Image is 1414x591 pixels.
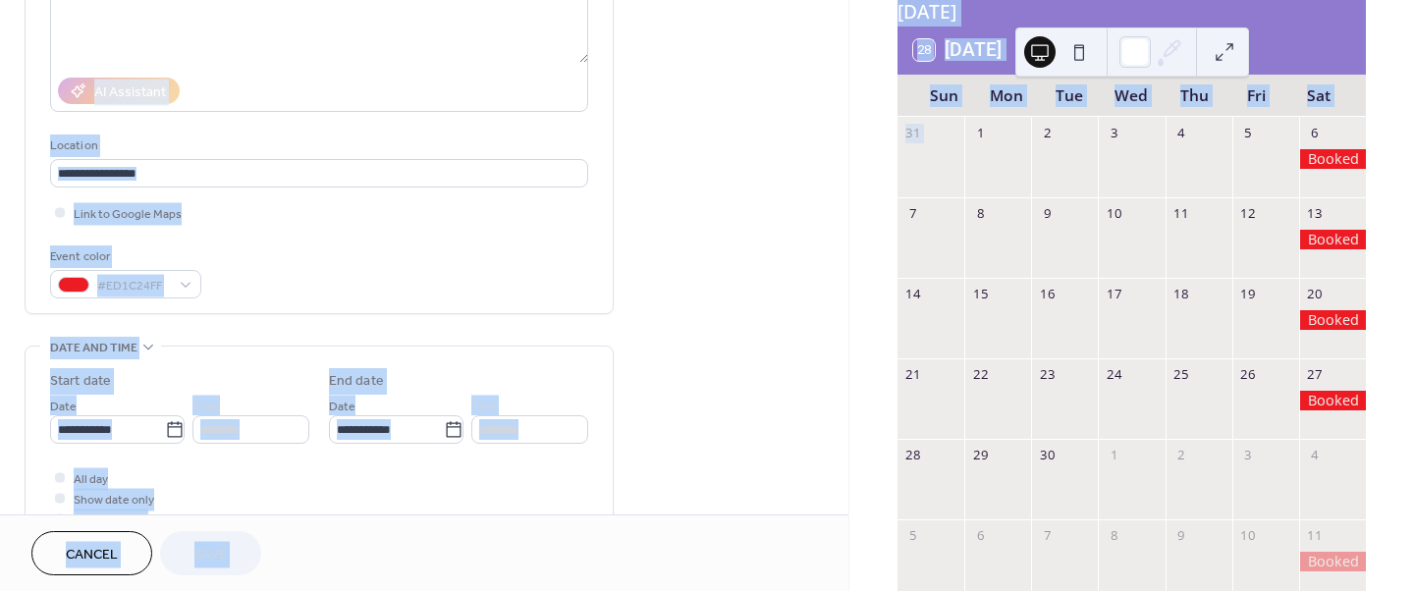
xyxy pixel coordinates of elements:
div: Event color [50,246,197,267]
div: 26 [1239,365,1257,383]
div: 23 [1038,365,1056,383]
div: 16 [1038,285,1056,302]
div: 4 [1306,447,1324,464]
div: 15 [971,285,989,302]
div: 28 [904,447,922,464]
div: Booked [1299,391,1366,410]
div: 10 [1106,204,1123,222]
div: Mon [976,75,1039,117]
div: Sun [913,75,976,117]
div: Booked [1299,230,1366,249]
button: Cancel [31,531,152,575]
div: 31 [904,124,922,141]
div: 19 [1239,285,1257,302]
div: 30 [1038,447,1056,464]
div: 11 [1306,527,1324,545]
div: 21 [904,365,922,383]
div: 6 [1306,124,1324,141]
span: #ED1C24FF [97,276,170,296]
div: 13 [1306,204,1324,222]
div: 11 [1172,204,1190,222]
span: Date and time [50,338,137,358]
div: End date [329,371,384,392]
div: 2 [1038,124,1056,141]
div: Tue [1038,75,1101,117]
div: 2 [1172,447,1190,464]
div: Sat [1287,75,1350,117]
div: 14 [904,285,922,302]
div: 5 [904,527,922,545]
div: 22 [971,365,989,383]
div: 27 [1306,365,1324,383]
div: 1 [971,124,989,141]
div: Wed [1101,75,1164,117]
div: 10 [1239,527,1257,545]
div: 6 [971,527,989,545]
button: 28[DATE] [906,34,1008,66]
div: 4 [1172,124,1190,141]
div: Fri [1225,75,1288,117]
div: 9 [1172,527,1190,545]
span: Time [471,397,499,417]
div: 20 [1306,285,1324,302]
div: 25 [1172,365,1190,383]
div: Thu [1163,75,1225,117]
div: 1 [1106,447,1123,464]
span: Date [329,397,355,417]
div: 8 [1106,527,1123,545]
div: 7 [904,204,922,222]
div: 17 [1106,285,1123,302]
span: Date [50,397,77,417]
div: 3 [1106,124,1123,141]
div: Booked [1299,310,1366,330]
div: 5 [1239,124,1257,141]
div: 24 [1106,365,1123,383]
div: 3 [1239,447,1257,464]
span: Hide end time [74,510,148,531]
div: 12 [1239,204,1257,222]
div: Booked [1299,552,1366,571]
span: Link to Google Maps [74,204,182,225]
span: Cancel [66,545,118,565]
div: Booked [1299,149,1366,169]
span: Show date only [74,490,154,510]
div: 29 [971,447,989,464]
span: All day [74,469,108,490]
div: Location [50,135,584,156]
span: Time [192,397,220,417]
div: 8 [971,204,989,222]
div: 7 [1038,527,1056,545]
div: 9 [1038,204,1056,222]
div: 18 [1172,285,1190,302]
div: Start date [50,371,111,392]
